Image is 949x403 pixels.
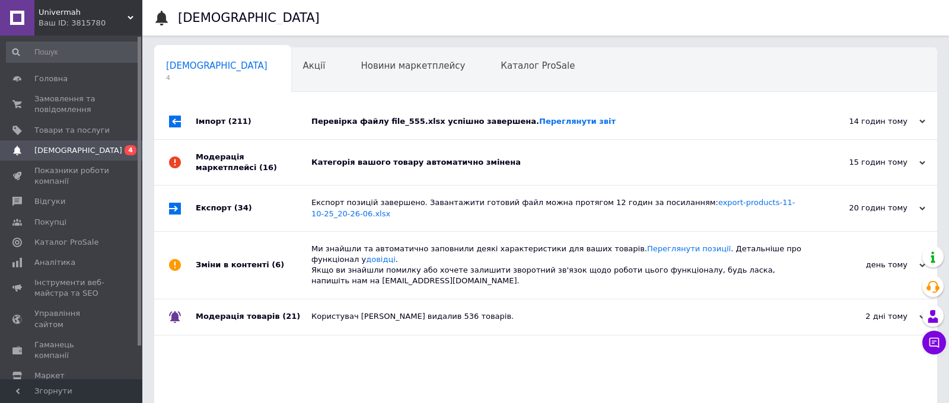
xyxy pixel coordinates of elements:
div: 20 годин тому [807,203,925,213]
div: Модерація товарів [196,299,311,335]
a: export-products-11-10-25_20-26-06.xlsx [311,198,795,218]
span: Управління сайтом [34,308,110,330]
span: [DEMOGRAPHIC_DATA] [166,60,267,71]
div: 14 годин тому [807,116,925,127]
div: 15 годин тому [807,157,925,168]
span: Головна [34,73,68,84]
span: Univermah [39,7,128,18]
div: Експорт позицій завершено. Завантажити готовий файл можна протягом 12 годин за посиланням: [311,197,807,219]
a: довідці [366,255,396,264]
div: Ми знайшли та автоматично заповнили деякі характеристики для ваших товарів. . Детальніше про функ... [311,244,807,287]
span: 4 [166,73,267,82]
div: Ваш ID: 3815780 [39,18,142,28]
span: [DEMOGRAPHIC_DATA] [34,145,122,156]
span: Відгуки [34,196,65,207]
span: (34) [234,203,252,212]
div: Перевірка файлу file_555.xlsx успішно завершена. [311,116,807,127]
div: день тому [807,260,925,270]
button: Чат з покупцем [922,331,946,354]
input: Пошук [6,41,140,63]
span: Маркет [34,370,65,381]
span: Гаманець компанії [34,340,110,361]
span: Новини маркетплейсу [361,60,465,71]
span: 4 [125,145,136,155]
div: Зміни в контенті [196,232,311,299]
div: 2 дні тому [807,311,925,322]
a: Переглянути звіт [539,117,616,126]
div: Імпорт [196,104,311,139]
div: Користувач [PERSON_NAME] видалив 536 товарів. [311,311,807,322]
span: (6) [272,260,284,269]
span: Показники роботи компанії [34,165,110,187]
span: Аналітика [34,257,75,268]
div: Категорія вашого товару автоматично змінена [311,157,807,168]
span: Товари та послуги [34,125,110,136]
span: Каталог ProSale [501,60,575,71]
div: Експорт [196,185,311,231]
span: (211) [228,117,251,126]
span: Акції [303,60,326,71]
span: Замовлення та повідомлення [34,94,110,115]
span: (16) [259,163,277,172]
span: Покупці [34,217,66,228]
h1: [DEMOGRAPHIC_DATA] [178,11,320,25]
a: Переглянути позиції [647,244,731,253]
span: Каталог ProSale [34,237,98,248]
span: (21) [282,312,300,321]
div: Модерація маркетплейсі [196,140,311,185]
span: Інструменти веб-майстра та SEO [34,277,110,299]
